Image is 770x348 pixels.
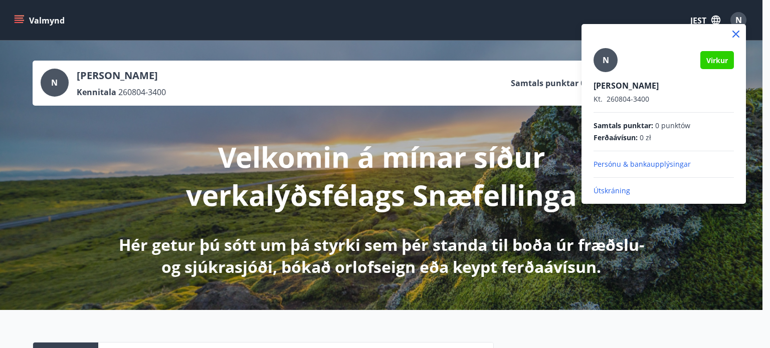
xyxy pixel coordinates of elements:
font: Kt. [594,94,603,104]
font: Samtals punktar [594,121,651,130]
font: Persónu & bankaupplýsingar [594,159,691,169]
font: punktów [661,121,690,130]
font: 0 [655,121,659,130]
font: : [651,121,653,130]
font: : [636,133,638,142]
font: 0 zł [640,133,651,142]
font: Virkur [706,56,728,65]
font: Ferðaávísun [594,133,636,142]
font: Útskráning [594,186,630,195]
font: N [603,55,609,66]
font: 260804-3400 [607,94,649,104]
font: [PERSON_NAME] [594,80,659,91]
